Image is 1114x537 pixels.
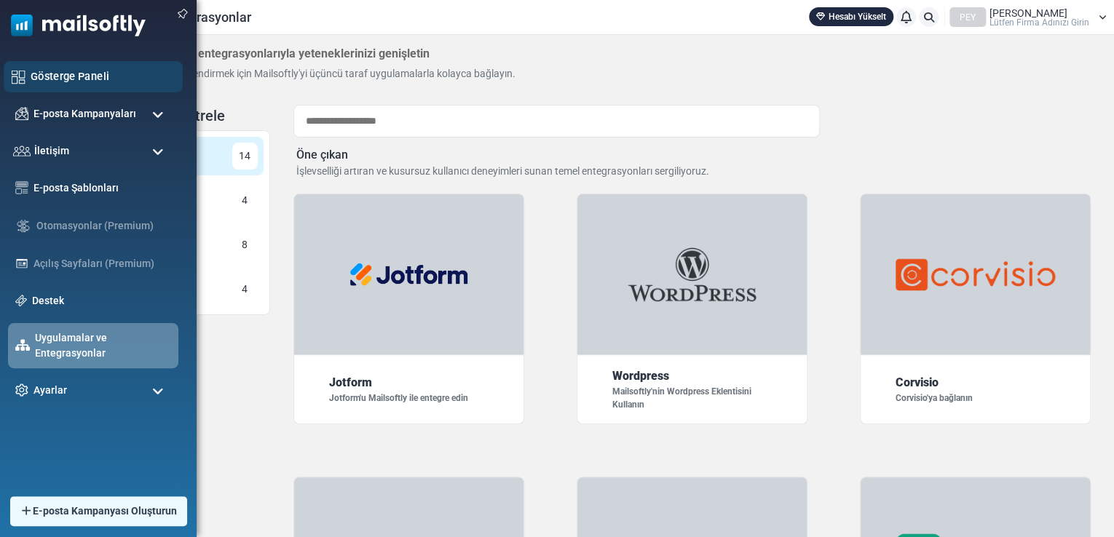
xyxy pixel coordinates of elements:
[896,375,939,389] font: Corvisio
[960,12,976,23] font: PEY
[989,17,1089,28] font: Lütfen Firma Adınızı Girin
[33,108,136,119] font: E-posta Kampanyaları
[612,369,669,383] font: Wordpress
[15,181,28,194] img: email-templates-icon.svg
[15,257,28,270] img: landing_pages.svg
[896,393,973,403] font: Corvisio'ya bağlanın
[33,505,177,517] font: E-posta Kampanyası Oluşturun
[13,146,31,156] img: contacts-icon.svg
[34,145,69,156] font: İletişim
[989,7,1067,19] font: [PERSON_NAME]
[15,295,27,306] img: support-icon.svg
[33,182,119,194] font: E-posta Şablonları
[809,7,893,26] a: Hesabı Yükselt
[15,107,28,120] img: campaigns-icon.png
[31,68,175,84] a: Gösterge Paneli
[612,386,751,410] font: Mailsoftly'nin Wordpress Eklentisini Kullanın
[329,375,372,389] font: Jotform
[31,70,109,82] font: Gösterge Paneli
[239,150,250,162] font: 14
[242,194,248,206] font: 4
[71,68,515,79] font: E-posta pazarlamanızı güçlendirmek için Mailsoftly'yi üçüncü taraf uygulamalarla kolayca bağlayın.
[15,383,28,397] img: settings-icon.svg
[949,7,1107,27] a: PEY [PERSON_NAME] Lütfen Firma Adınızı Girin
[35,330,171,361] a: Uygulamalar ve Entegrasyonlar
[71,47,430,60] font: Mailsoftly'nin uygulama entegrasyonlarıyla yeteneklerinizi genişletin
[296,148,348,162] font: Öne çıkan
[32,293,171,309] a: Destek
[15,218,31,234] img: workflow.svg
[829,12,886,22] font: Hesabı Yükselt
[33,180,171,196] a: E-posta Şablonları
[329,393,468,403] font: Jotform'u Mailsoftly ile entegre edin
[242,283,248,295] font: 4
[35,332,107,359] font: Uygulamalar ve Entegrasyonlar
[33,384,67,396] font: Ayarlar
[296,165,709,177] font: İşlevselliği artıran ve kusursuz kullanıcı deneyimleri sunan temel entegrasyonları sergiliyoruz.
[12,70,25,84] img: dashboard-icon.svg
[242,239,248,250] font: 8
[32,295,64,306] font: Destek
